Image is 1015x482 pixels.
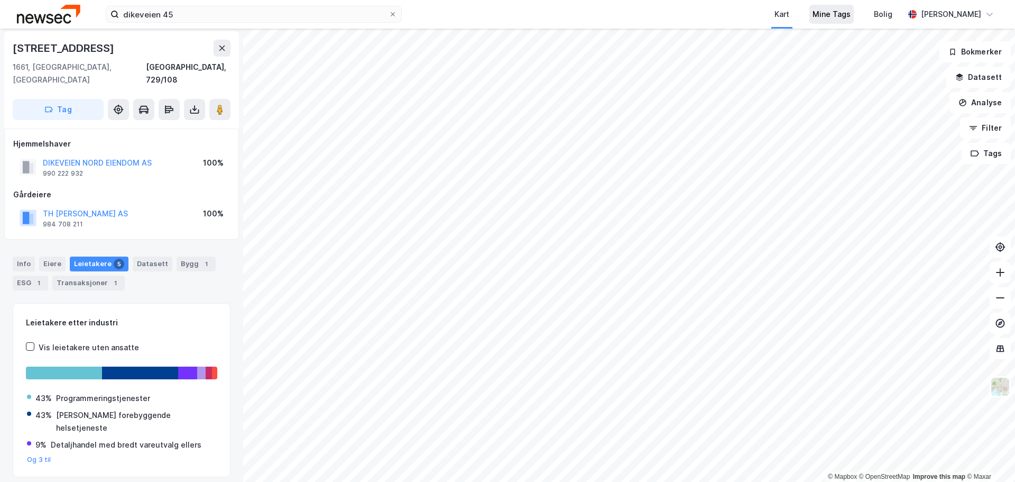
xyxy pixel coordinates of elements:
[146,61,230,86] div: [GEOGRAPHIC_DATA], 729/108
[26,316,217,329] div: Leietakere etter industri
[828,473,857,480] a: Mapbox
[33,278,44,288] div: 1
[39,341,139,354] div: Vis leietakere uten ansatte
[110,278,121,288] div: 1
[133,257,172,271] div: Datasett
[52,276,125,290] div: Transaksjoner
[35,439,47,451] div: 9%
[990,377,1010,397] img: Z
[962,143,1011,164] button: Tags
[13,138,230,150] div: Hjemmelshaver
[939,41,1011,62] button: Bokmerker
[960,117,1011,139] button: Filter
[70,257,128,271] div: Leietakere
[56,392,150,405] div: Programmeringstjenester
[43,220,83,229] div: 984 708 211
[35,409,52,422] div: 43%
[946,67,1011,88] button: Datasett
[114,259,124,269] div: 5
[203,207,224,220] div: 100%
[35,392,52,405] div: 43%
[949,92,1011,113] button: Analyse
[13,188,230,201] div: Gårdeiere
[56,409,216,434] div: [PERSON_NAME] forebyggende helsetjeneste
[859,473,910,480] a: OpenStreetMap
[177,257,216,271] div: Bygg
[913,473,965,480] a: Improve this map
[13,257,35,271] div: Info
[201,259,211,269] div: 1
[13,61,146,86] div: 1661, [GEOGRAPHIC_DATA], [GEOGRAPHIC_DATA]
[13,40,116,57] div: [STREET_ADDRESS]
[813,8,851,21] div: Mine Tags
[203,157,224,169] div: 100%
[874,8,892,21] div: Bolig
[119,6,389,22] input: Søk på adresse, matrikkel, gårdeiere, leietakere eller personer
[51,439,201,451] div: Detaljhandel med bredt vareutvalg ellers
[17,5,80,23] img: newsec-logo.f6e21ccffca1b3a03d2d.png
[39,257,66,271] div: Eiere
[921,8,981,21] div: [PERSON_NAME]
[43,169,83,178] div: 990 222 932
[13,276,48,290] div: ESG
[27,456,51,464] button: Og 3 til
[13,99,104,120] button: Tag
[774,8,789,21] div: Kart
[962,431,1015,482] iframe: Chat Widget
